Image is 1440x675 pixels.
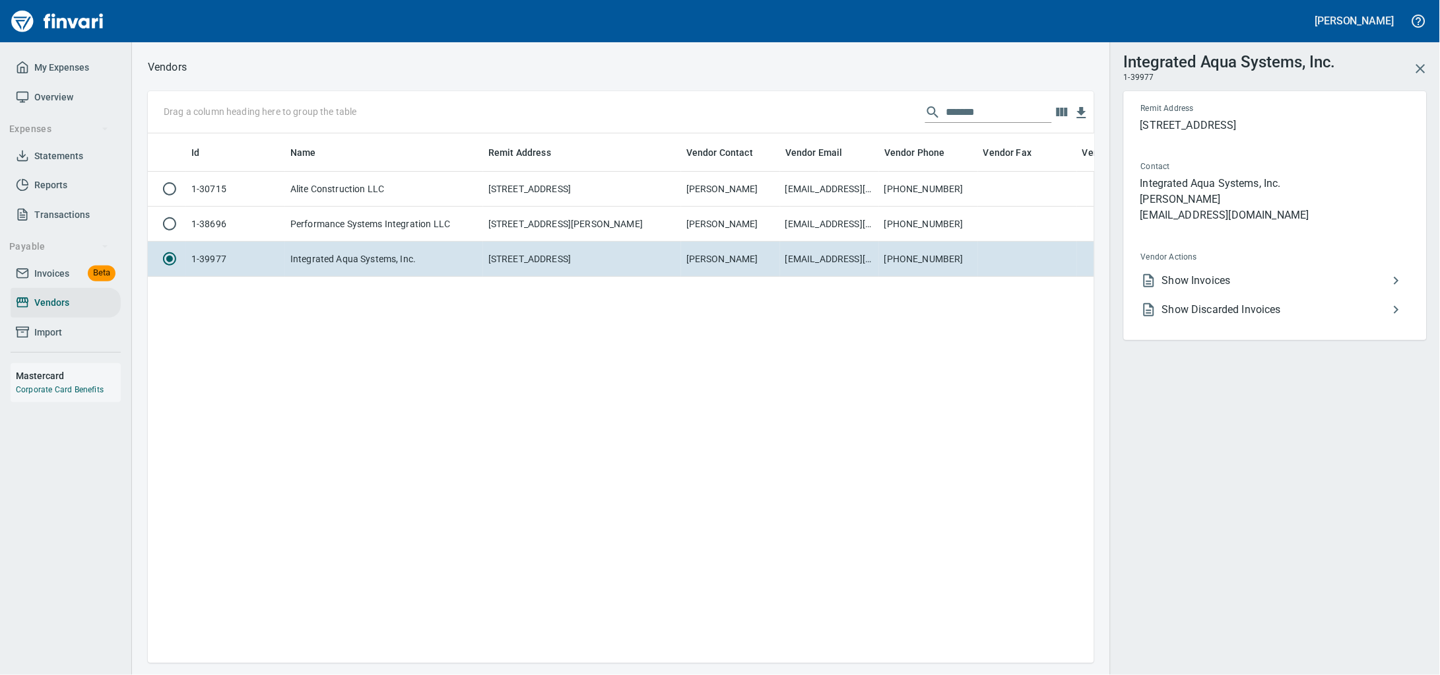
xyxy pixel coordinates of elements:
[1141,251,1302,264] span: Vendor Actions
[1162,302,1389,318] span: Show Discarded Invoices
[16,385,104,394] a: Corporate Card Benefits
[983,145,1032,160] span: Vendor Fax
[88,266,115,281] span: Beta
[879,207,978,242] td: [PHONE_NUMBER]
[148,59,187,75] p: Vendors
[1312,11,1398,31] button: [PERSON_NAME]
[488,145,551,160] span: Remit Address
[11,318,121,347] a: Import
[1124,50,1336,71] h3: Integrated Aqua Systems, Inc.
[1141,160,1289,174] span: Contact
[34,177,67,194] span: Reports
[483,172,681,207] td: [STREET_ADDRESS]
[4,234,114,259] button: Payable
[1140,207,1410,223] p: [EMAIL_ADDRESS][DOMAIN_NAME]
[285,207,483,242] td: Performance Systems Integration LLC
[11,83,121,112] a: Overview
[1124,71,1154,85] span: 1-39977
[681,242,780,277] td: [PERSON_NAME]
[11,53,121,83] a: My Expenses
[16,369,121,383] h6: Mastercard
[34,148,83,164] span: Statements
[884,145,962,160] span: Vendor Phone
[879,242,978,277] td: [PHONE_NUMBER]
[785,145,860,160] span: Vendor Email
[34,266,69,282] span: Invoices
[290,145,333,160] span: Name
[1082,145,1150,160] span: Vendor URL
[4,117,114,141] button: Expenses
[11,259,121,289] a: InvoicesBeta
[1082,145,1133,160] span: Vendor URL
[285,172,483,207] td: Alite Construction LLC
[1162,273,1389,289] span: Show Invoices
[681,207,780,242] td: [PERSON_NAME]
[1140,176,1410,192] p: Integrated Aqua Systems, Inc.
[11,170,121,200] a: Reports
[483,207,681,242] td: [STREET_ADDRESS][PERSON_NAME]
[186,207,285,242] td: 1-38696
[780,207,879,242] td: [EMAIL_ADDRESS][DOMAIN_NAME]
[34,324,62,341] span: Import
[1405,53,1437,85] button: Close Vendor
[34,207,90,223] span: Transactions
[488,145,568,160] span: Remit Address
[285,242,483,277] td: Integrated Aqua Systems, Inc.
[34,59,89,76] span: My Expenses
[681,172,780,207] td: [PERSON_NAME]
[1315,14,1394,28] h5: [PERSON_NAME]
[148,59,187,75] nav: breadcrumb
[983,145,1049,160] span: Vendor Fax
[780,172,879,207] td: [EMAIL_ADDRESS][DOMAIN_NAME]
[780,242,879,277] td: [EMAIL_ADDRESS][DOMAIN_NAME]
[11,200,121,230] a: Transactions
[164,105,357,118] p: Drag a column heading here to group the table
[686,145,770,160] span: Vendor Contact
[785,145,843,160] span: Vendor Email
[879,172,978,207] td: [PHONE_NUMBER]
[884,145,945,160] span: Vendor Phone
[11,288,121,318] a: Vendors
[483,242,681,277] td: [STREET_ADDRESS]
[1140,192,1410,207] p: [PERSON_NAME]
[1052,102,1072,122] button: Choose columns to display
[1072,103,1092,123] button: Download table
[9,121,109,137] span: Expenses
[8,5,107,37] img: Finvari
[191,145,216,160] span: Id
[290,145,316,160] span: Name
[34,295,69,311] span: Vendors
[686,145,753,160] span: Vendor Contact
[34,89,73,106] span: Overview
[11,141,121,171] a: Statements
[9,238,109,255] span: Payable
[186,242,285,277] td: 1-39977
[1140,118,1410,133] p: [STREET_ADDRESS]
[186,172,285,207] td: 1-30715
[1141,102,1301,116] span: Remit Address
[191,145,199,160] span: Id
